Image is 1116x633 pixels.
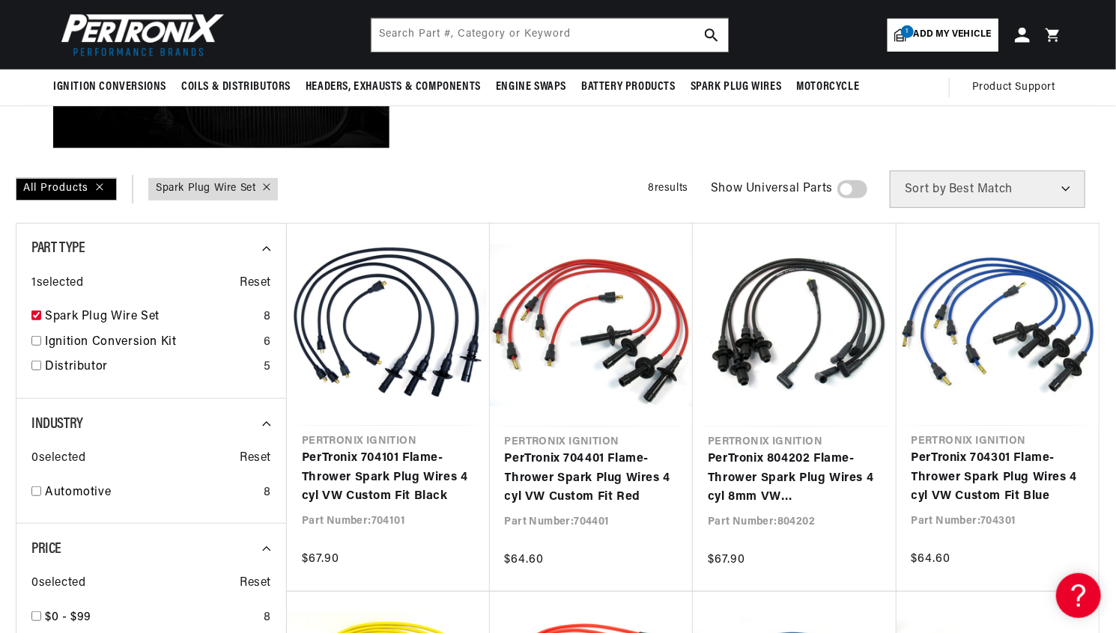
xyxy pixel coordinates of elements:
[901,25,914,38] span: 1
[53,9,225,61] img: Pertronix
[789,70,867,105] summary: Motorcycle
[505,450,679,507] a: PerTronix 704401 Flame-Thrower Spark Plug Wires 4 cyl VW Custom Fit Red
[45,611,91,623] span: $0 - $99
[648,183,688,194] span: 8 results
[581,79,676,95] span: Battery Products
[302,449,475,507] a: PerTronix 704101 Flame-Thrower Spark Plug Wires 4 cyl VW Custom Fit Black
[888,19,998,52] a: 1Add my vehicle
[31,449,85,468] span: 0 selected
[708,450,882,507] a: PerTronix 804202 Flame-Thrower Spark Plug Wires 4 cyl 8mm VW [DEMOGRAPHIC_DATA] Cap Black
[298,70,488,105] summary: Headers, Exhausts & Components
[240,574,271,593] span: Reset
[890,171,1085,208] select: Sort by
[240,274,271,293] span: Reset
[306,79,481,95] span: Headers, Exhausts & Components
[264,358,271,377] div: 5
[174,70,298,105] summary: Coils & Distributors
[156,180,255,197] a: Spark Plug Wire Set
[31,542,61,557] span: Price
[574,70,683,105] summary: Battery Products
[31,274,83,293] span: 1 selected
[264,483,271,503] div: 8
[972,79,1055,96] span: Product Support
[53,79,166,95] span: Ignition Conversions
[905,183,946,195] span: Sort by
[914,28,992,42] span: Add my vehicle
[240,449,271,468] span: Reset
[488,70,574,105] summary: Engine Swaps
[16,178,117,201] div: All Products
[181,79,291,95] span: Coils & Distributors
[372,19,728,52] input: Search Part #, Category or Keyword
[683,70,789,105] summary: Spark Plug Wires
[45,358,258,377] a: Distributor
[53,70,174,105] summary: Ignition Conversions
[264,608,271,628] div: 8
[45,483,258,503] a: Automotive
[264,333,271,352] div: 6
[45,308,258,327] a: Spark Plug Wire Set
[31,241,85,256] span: Part Type
[695,19,728,52] button: search button
[496,79,566,95] span: Engine Swaps
[796,79,859,95] span: Motorcycle
[45,333,258,352] a: Ignition Conversion Kit
[31,574,85,593] span: 0 selected
[972,70,1063,105] summary: Product Support
[691,79,782,95] span: Spark Plug Wires
[711,180,833,199] span: Show Universal Parts
[912,449,1085,507] a: PerTronix 704301 Flame-Thrower Spark Plug Wires 4 cyl VW Custom Fit Blue
[31,417,83,432] span: Industry
[264,308,271,327] div: 8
